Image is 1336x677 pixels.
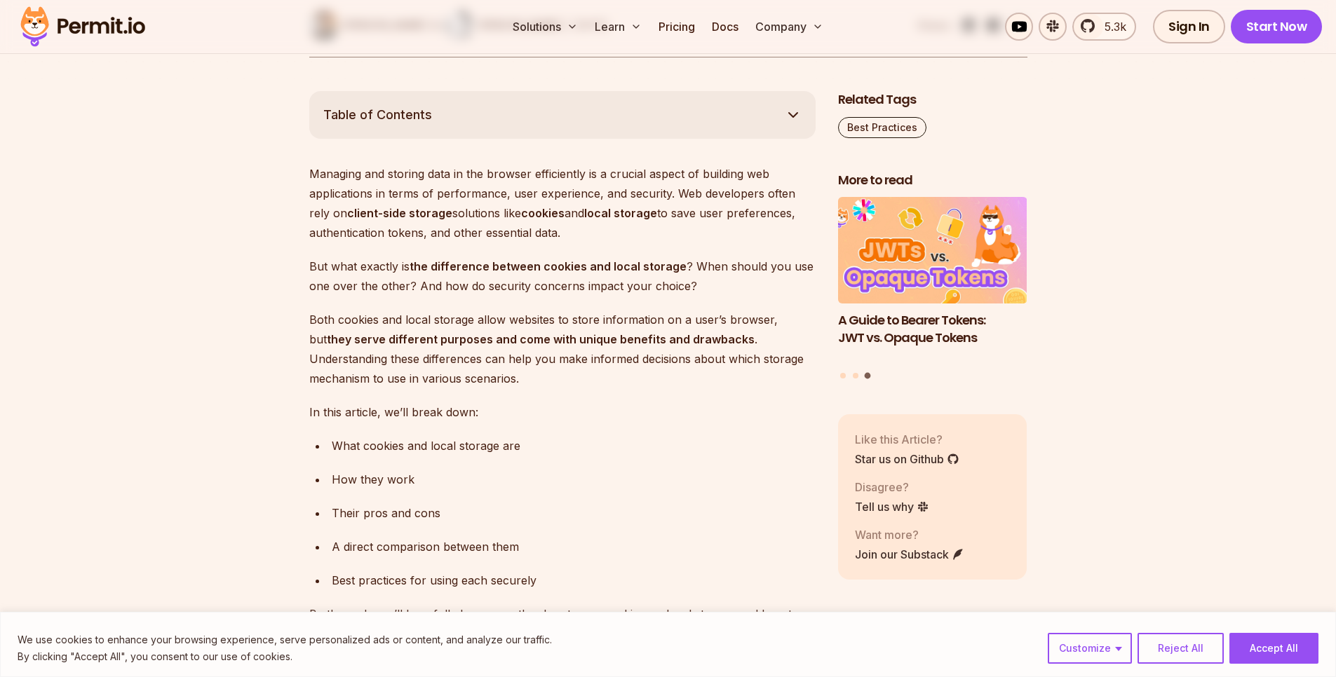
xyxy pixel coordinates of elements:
button: Learn [589,13,647,41]
div: Their pros and cons [332,503,816,523]
a: Sign In [1153,10,1225,43]
a: Tell us why [855,498,929,515]
p: Want more? [855,526,964,543]
p: We use cookies to enhance your browsing experience, serve personalized ads or content, and analyz... [18,631,552,648]
button: Go to slide 1 [840,373,846,378]
div: Best practices for using each securely [332,570,816,590]
p: Both cookies and local storage allow websites to store information on a user’s browser, but . Und... [309,310,816,388]
strong: client-side storage [347,206,452,220]
strong: they serve different purposes and come with unique benefits and drawbacks [327,332,755,346]
button: Company [750,13,829,41]
button: Accept All [1229,633,1318,664]
p: In this article, we’ll break down: [309,402,816,422]
p: By the end, you’ll hopefully know exactly when to use cookies vs. local storage and how to make t... [309,604,816,643]
img: Permit logo [14,3,151,50]
p: Managing and storing data in the browser efficiently is a crucial aspect of building web applicat... [309,164,816,242]
strong: local storage [584,206,657,220]
p: Disagree? [855,479,929,495]
p: Like this Article? [855,431,959,448]
button: Go to slide 2 [853,373,858,378]
a: Pricing [653,13,701,41]
div: How they work [332,470,816,489]
li: 3 of 3 [838,197,1027,364]
a: Join our Substack [855,546,964,563]
strong: cookies [521,206,565,220]
div: What cookies and local storage are [332,436,816,456]
strong: the difference between cookies and local storage [410,259,687,273]
a: Best Practices [838,117,926,138]
img: A Guide to Bearer Tokens: JWT vs. Opaque Tokens [838,197,1027,303]
h2: Related Tags [838,91,1027,109]
h3: A Guide to Bearer Tokens: JWT vs. Opaque Tokens [838,312,1027,347]
a: Star us on Github [855,451,959,467]
button: Table of Contents [309,91,816,139]
p: By clicking "Accept All", you consent to our use of cookies. [18,648,552,665]
a: 5.3k [1072,13,1136,41]
h2: More to read [838,172,1027,189]
button: Solutions [507,13,583,41]
div: Posts [838,197,1027,381]
button: Customize [1048,633,1132,664]
span: Table of Contents [323,105,432,125]
a: A Guide to Bearer Tokens: JWT vs. Opaque TokensA Guide to Bearer Tokens: JWT vs. Opaque Tokens [838,197,1027,364]
a: Docs [706,13,744,41]
span: 5.3k [1096,18,1126,35]
button: Reject All [1138,633,1224,664]
button: Go to slide 3 [865,373,871,379]
a: Start Now [1231,10,1323,43]
p: But what exactly is ? When should you use one over the other? And how do security concerns impact... [309,257,816,296]
div: A direct comparison between them [332,537,816,556]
